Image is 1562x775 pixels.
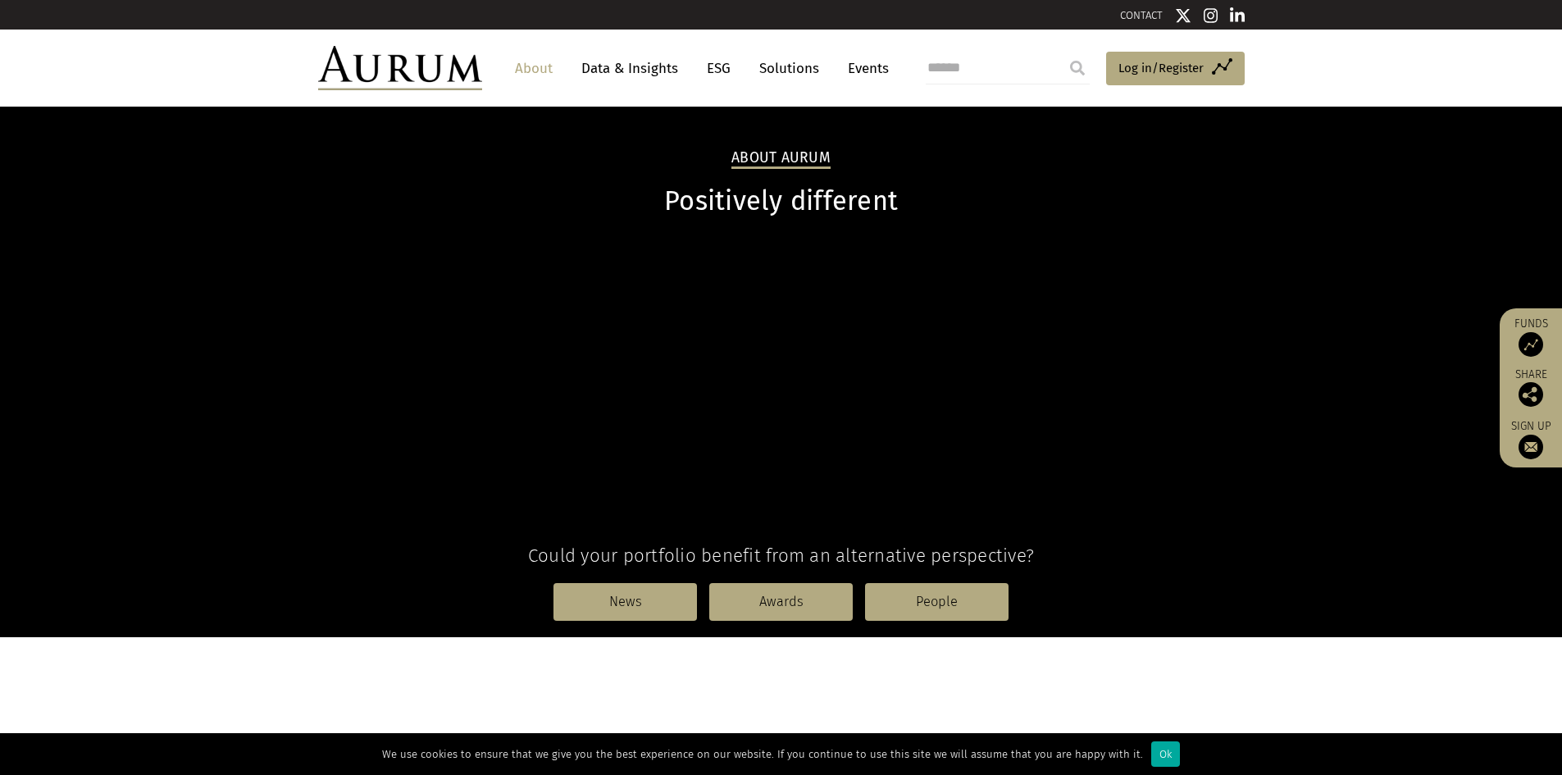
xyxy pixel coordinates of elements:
[1151,741,1180,767] div: Ok
[318,46,482,90] img: Aurum
[553,583,697,621] a: News
[507,53,561,84] a: About
[1061,52,1094,84] input: Submit
[1508,317,1554,357] a: Funds
[1519,332,1543,357] img: Access Funds
[731,149,831,169] h2: About Aurum
[573,53,686,84] a: Data & Insights
[1204,7,1218,24] img: Instagram icon
[699,53,739,84] a: ESG
[709,583,853,621] a: Awards
[1508,419,1554,459] a: Sign up
[318,185,1245,217] h1: Positively different
[1508,369,1554,407] div: Share
[1230,7,1245,24] img: Linkedin icon
[318,545,1245,567] h4: Could your portfolio benefit from an alternative perspective?
[1118,58,1204,78] span: Log in/Register
[1106,52,1245,86] a: Log in/Register
[865,583,1009,621] a: People
[1519,435,1543,459] img: Sign up to our newsletter
[1120,9,1163,21] a: CONTACT
[1519,382,1543,407] img: Share this post
[1175,7,1191,24] img: Twitter icon
[751,53,827,84] a: Solutions
[840,53,889,84] a: Events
